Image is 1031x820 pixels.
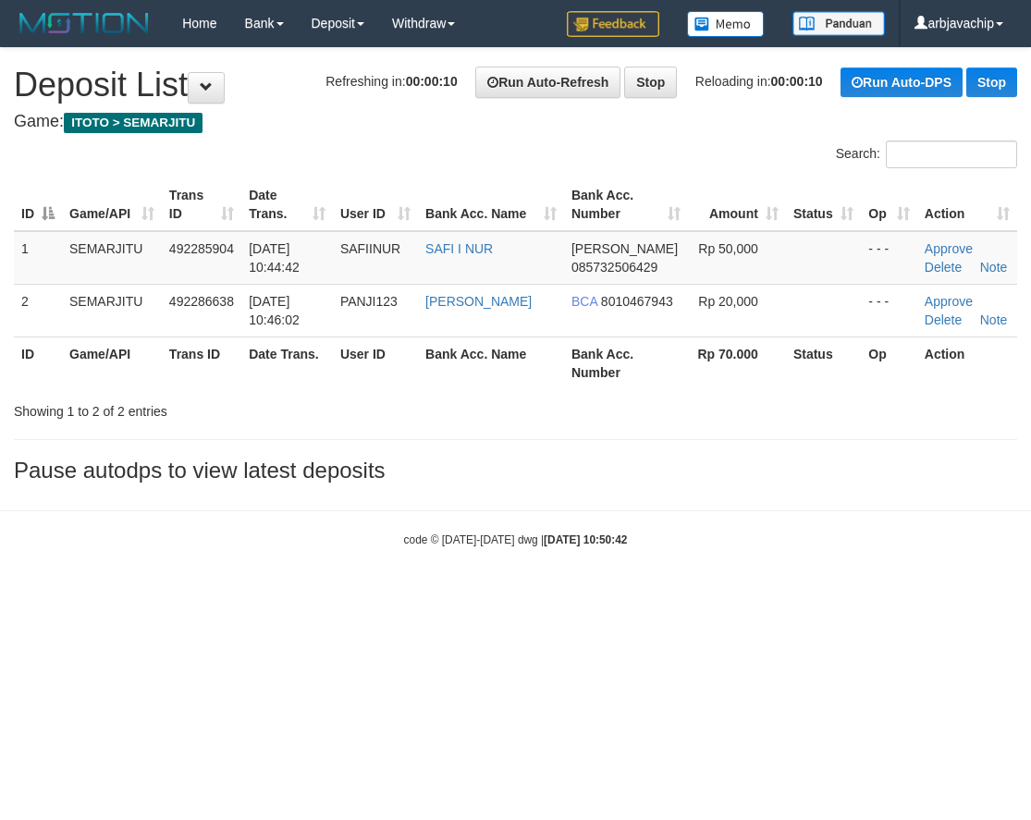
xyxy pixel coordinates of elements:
[340,294,398,309] span: PANJI123
[564,337,688,389] th: Bank Acc. Number
[14,113,1017,131] h4: Game:
[601,294,673,309] span: Copy 8010467943 to clipboard
[544,533,627,546] strong: [DATE] 10:50:42
[786,337,861,389] th: Status
[333,178,418,231] th: User ID: activate to sort column ascending
[980,312,1008,327] a: Note
[249,294,300,327] span: [DATE] 10:46:02
[564,178,688,231] th: Bank Acc. Number: activate to sort column ascending
[925,294,973,309] a: Approve
[567,11,659,37] img: Feedback.jpg
[14,395,416,421] div: Showing 1 to 2 of 2 entries
[325,74,457,89] span: Refreshing in:
[966,67,1017,97] a: Stop
[406,74,458,89] strong: 00:00:10
[475,67,620,98] a: Run Auto-Refresh
[695,74,823,89] span: Reloading in:
[624,67,677,98] a: Stop
[771,74,823,89] strong: 00:00:10
[687,11,765,37] img: Button%20Memo.svg
[241,337,333,389] th: Date Trans.
[418,337,564,389] th: Bank Acc. Name
[241,178,333,231] th: Date Trans.: activate to sort column ascending
[62,178,162,231] th: Game/API: activate to sort column ascending
[14,337,62,389] th: ID
[14,284,62,337] td: 2
[571,241,678,256] span: [PERSON_NAME]
[340,241,400,256] span: SAFIINUR
[571,260,657,275] span: Copy 085732506429 to clipboard
[925,241,973,256] a: Approve
[917,337,1017,389] th: Action
[425,241,493,256] a: SAFI I NUR
[688,337,786,389] th: Rp 70.000
[698,294,758,309] span: Rp 20,000
[14,178,62,231] th: ID: activate to sort column descending
[14,459,1017,483] h3: Pause autodps to view latest deposits
[404,533,628,546] small: code © [DATE]-[DATE] dwg |
[861,284,916,337] td: - - -
[169,241,234,256] span: 492285904
[925,260,962,275] a: Delete
[418,178,564,231] th: Bank Acc. Name: activate to sort column ascending
[917,178,1017,231] th: Action: activate to sort column ascending
[169,294,234,309] span: 492286638
[841,67,963,97] a: Run Auto-DPS
[62,337,162,389] th: Game/API
[14,67,1017,104] h1: Deposit List
[14,9,154,37] img: MOTION_logo.png
[698,241,758,256] span: Rp 50,000
[162,178,241,231] th: Trans ID: activate to sort column ascending
[980,260,1008,275] a: Note
[861,178,916,231] th: Op: activate to sort column ascending
[792,11,885,36] img: panduan.png
[64,113,203,133] span: ITOTO > SEMARJITU
[249,241,300,275] span: [DATE] 10:44:42
[62,231,162,285] td: SEMARJITU
[62,284,162,337] td: SEMARJITU
[688,178,786,231] th: Amount: activate to sort column ascending
[886,141,1017,168] input: Search:
[333,337,418,389] th: User ID
[836,141,1017,168] label: Search:
[571,294,597,309] span: BCA
[861,337,916,389] th: Op
[162,337,241,389] th: Trans ID
[14,231,62,285] td: 1
[786,178,861,231] th: Status: activate to sort column ascending
[425,294,532,309] a: [PERSON_NAME]
[861,231,916,285] td: - - -
[925,312,962,327] a: Delete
